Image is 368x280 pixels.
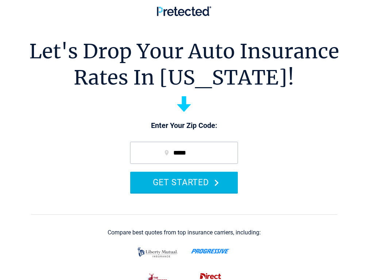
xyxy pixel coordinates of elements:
[157,6,211,16] img: Pretected Logo
[191,249,230,254] img: progressive
[29,38,339,91] h1: Let's Drop Your Auto Insurance Rates In [US_STATE]!
[130,142,238,164] input: zip code
[123,121,245,131] p: Enter Your Zip Code:
[108,229,261,236] div: Compare best quotes from top insurance carriers, including:
[130,172,238,192] button: GET STARTED
[136,244,180,261] img: liberty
